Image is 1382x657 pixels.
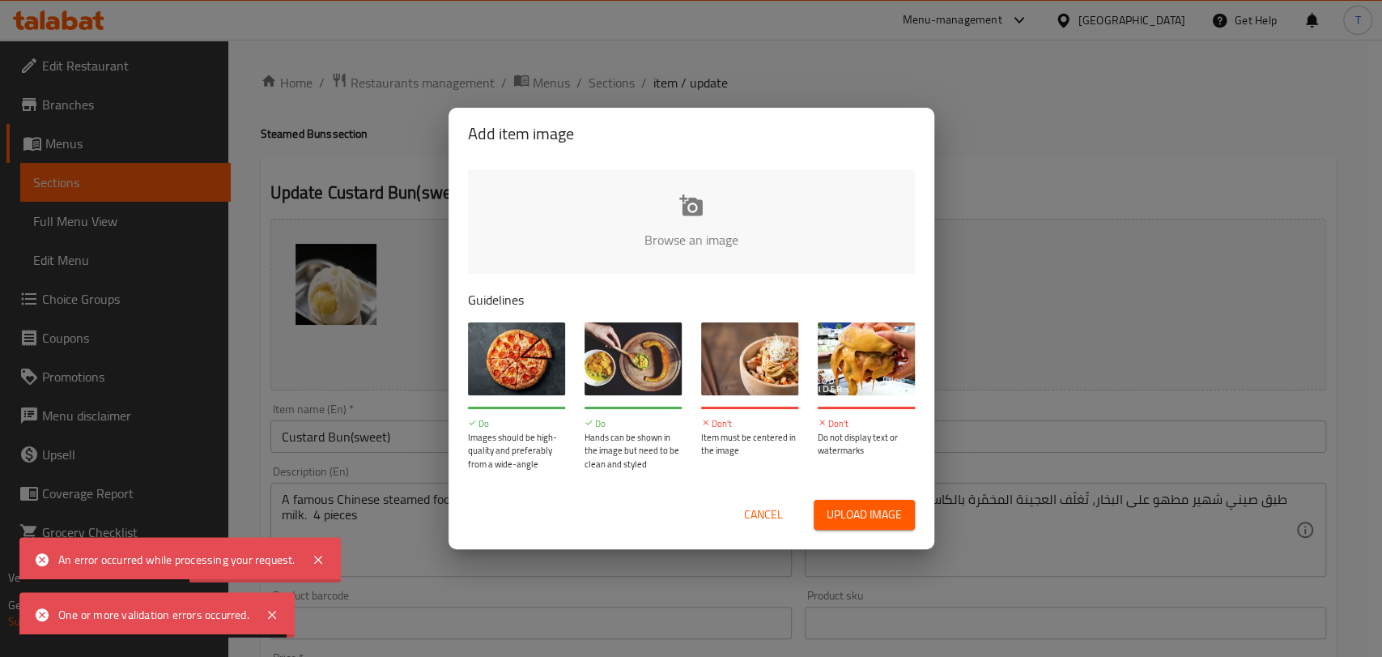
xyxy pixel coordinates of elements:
p: Don't [818,417,915,431]
span: Upload image [827,505,902,525]
img: guide-img-2@3x.jpg [585,322,682,395]
div: One or more validation errors occurred. [58,606,249,624]
button: Upload image [814,500,915,530]
p: Do [585,417,682,431]
div: An error occurred while processing your request. [58,551,296,569]
p: Item must be centered in the image [701,431,798,458]
p: Guidelines [468,290,915,309]
img: guide-img-1@3x.jpg [468,322,565,395]
p: Do [468,417,565,431]
h2: Add item image [468,121,915,147]
button: Cancel [738,500,789,530]
p: Images should be high-quality and preferably from a wide-angle [468,431,565,471]
p: Hands can be shown in the image but need to be clean and styled [585,431,682,471]
p: Do not display text or watermarks [818,431,915,458]
span: Cancel [744,505,783,525]
img: guide-img-4@3x.jpg [818,322,915,395]
img: guide-img-3@3x.jpg [701,322,798,395]
p: Don't [701,417,798,431]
